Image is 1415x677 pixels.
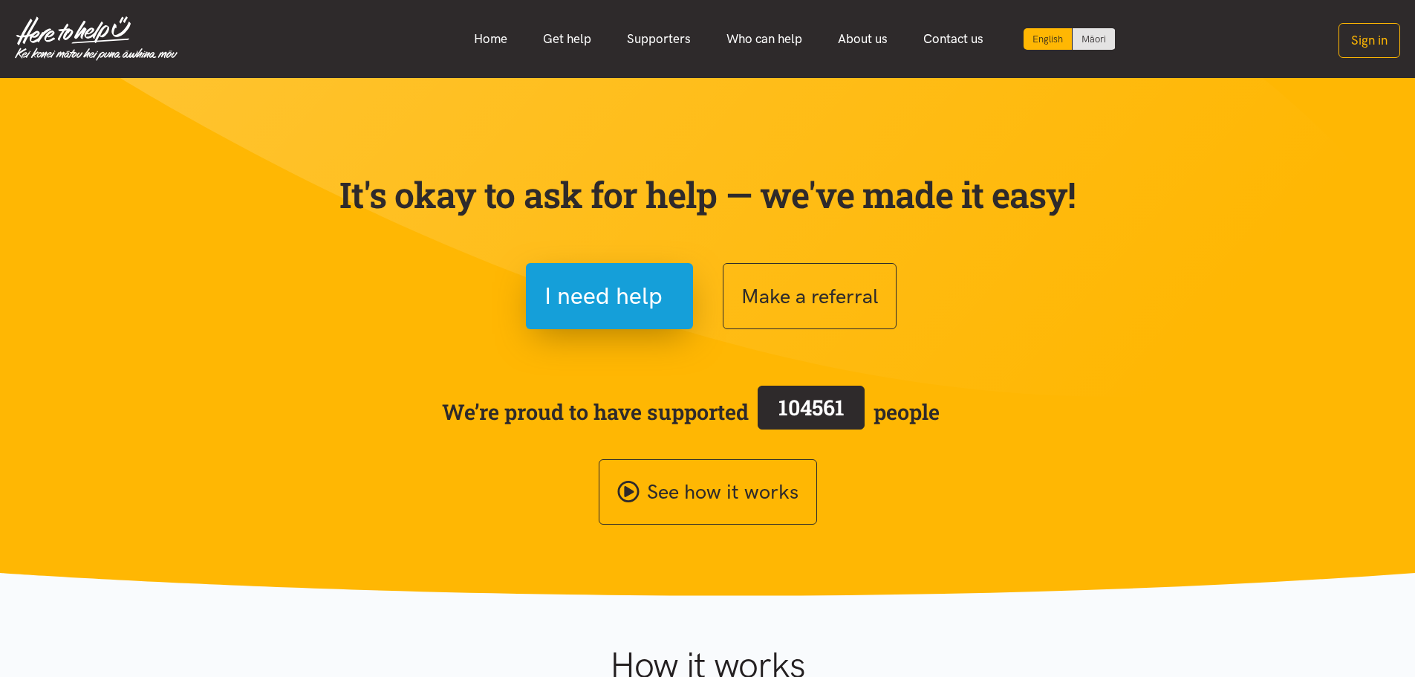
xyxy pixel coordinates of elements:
button: Make a referral [723,263,897,329]
button: Sign in [1338,23,1400,58]
img: Home [15,16,178,61]
p: It's okay to ask for help — we've made it easy! [336,173,1079,216]
a: 104561 [749,383,874,441]
span: 104561 [778,393,845,421]
a: Get help [525,23,609,55]
span: We’re proud to have supported people [442,383,940,441]
a: Supporters [609,23,709,55]
button: I need help [526,263,693,329]
div: Language toggle [1024,28,1116,50]
a: Contact us [905,23,1001,55]
a: About us [820,23,905,55]
a: Who can help [709,23,820,55]
div: Current language [1024,28,1073,50]
a: Home [456,23,525,55]
a: Switch to Te Reo Māori [1073,28,1115,50]
span: I need help [544,277,663,315]
a: See how it works [599,459,817,525]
